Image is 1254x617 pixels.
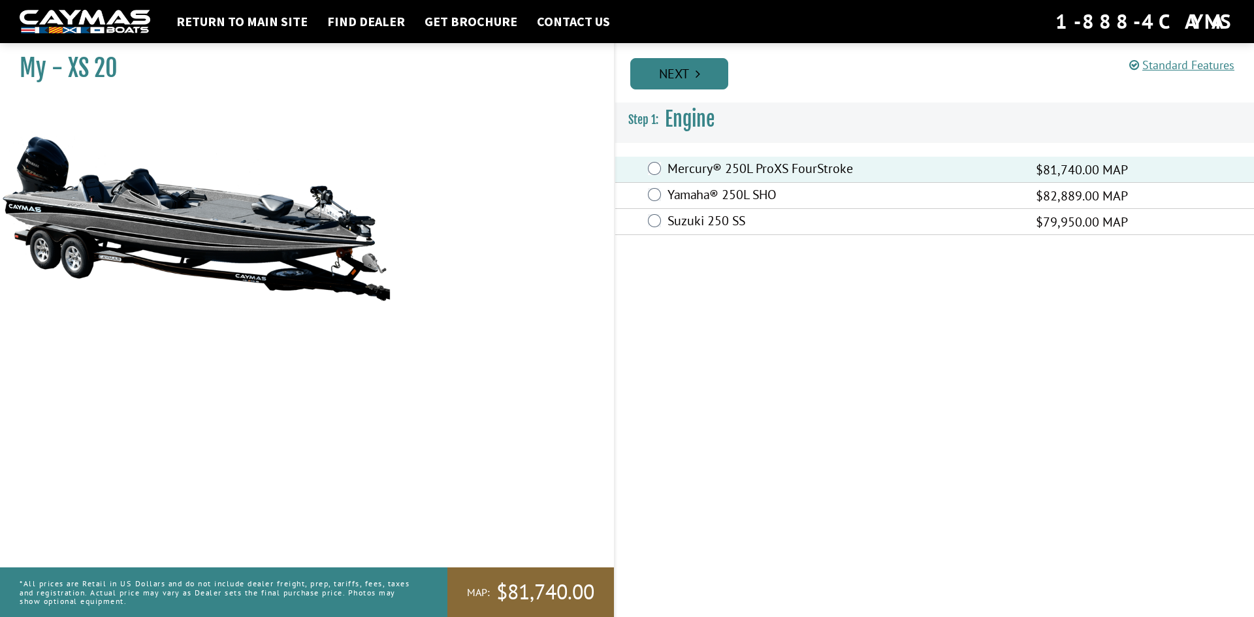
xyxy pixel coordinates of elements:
[667,187,1020,206] label: Yamaha® 250L SHO
[321,13,411,30] a: Find Dealer
[627,56,1254,89] ul: Pagination
[630,58,728,89] a: Next
[20,573,418,612] p: *All prices are Retail in US Dollars and do not include dealer freight, prep, tariffs, fees, taxe...
[418,13,524,30] a: Get Brochure
[1129,57,1234,72] a: Standard Features
[20,10,150,34] img: white-logo-c9c8dbefe5ff5ceceb0f0178aa75bf4bb51f6bca0971e226c86eb53dfe498488.png
[1036,212,1128,232] span: $79,950.00 MAP
[667,213,1020,232] label: Suzuki 250 SS
[496,578,594,606] span: $81,740.00
[667,161,1020,180] label: Mercury® 250L ProXS FourStroke
[1055,7,1234,36] div: 1-888-4CAYMAS
[467,586,490,599] span: MAP:
[170,13,314,30] a: Return to main site
[1036,160,1128,180] span: $81,740.00 MAP
[1036,186,1128,206] span: $82,889.00 MAP
[530,13,617,30] a: Contact Us
[615,95,1254,144] h3: Engine
[447,567,614,617] a: MAP:$81,740.00
[20,54,581,83] h1: My - XS 20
